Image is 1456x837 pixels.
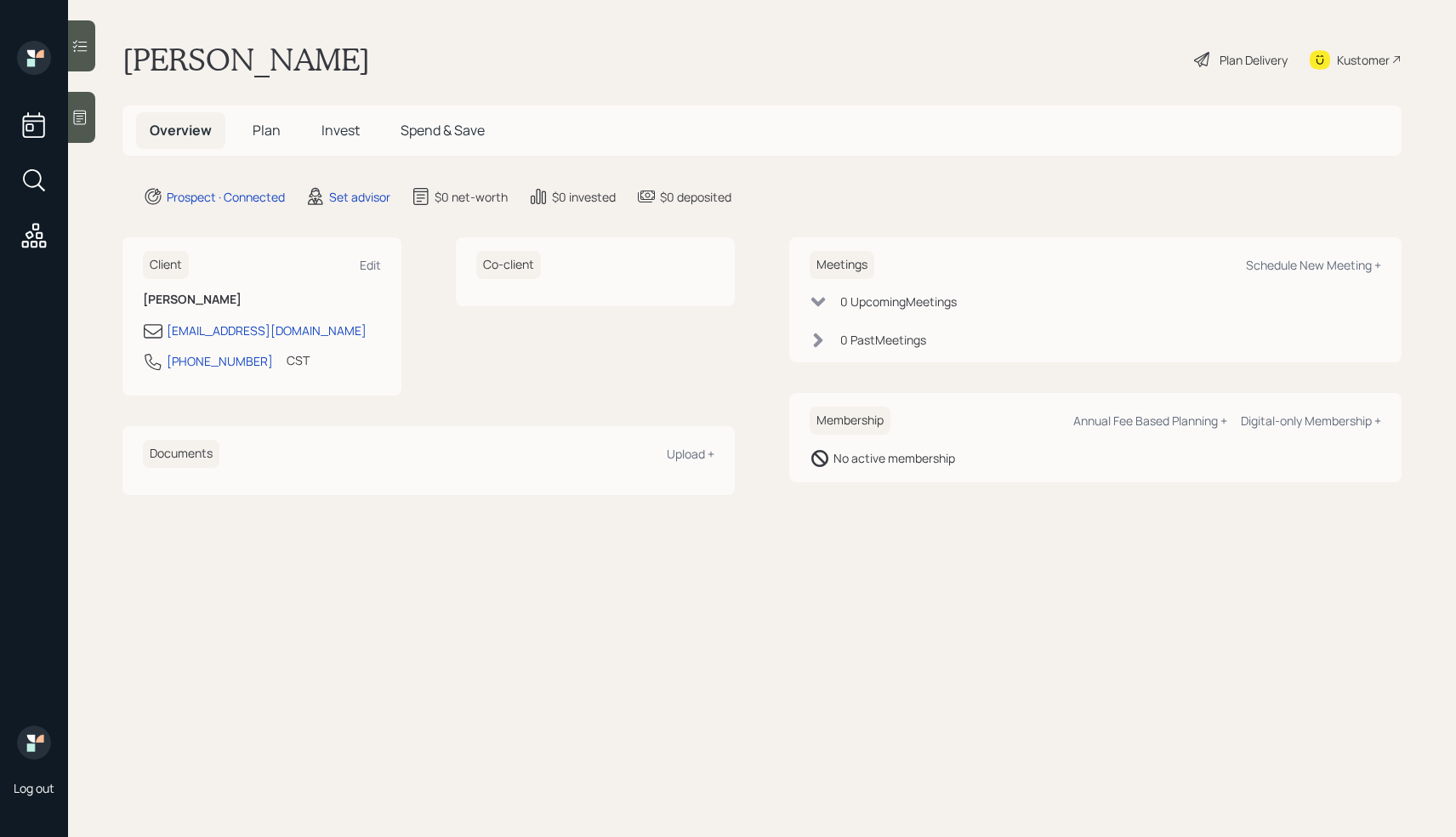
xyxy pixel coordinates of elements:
h6: Client [143,251,189,279]
img: retirable_logo.png [17,726,51,760]
h6: Membership [810,407,890,435]
div: 0 Past Meeting s [840,331,926,349]
h6: Documents [143,440,219,468]
div: Prospect · Connected [167,188,285,206]
div: 0 Upcoming Meeting s [840,293,957,310]
div: Digital-only Membership + [1241,413,1381,429]
span: Overview [150,121,212,139]
div: Set advisor [329,188,390,206]
h6: Co-client [476,251,541,279]
span: Invest [321,121,360,139]
div: CST [287,351,310,369]
div: Plan Delivery [1220,51,1288,69]
h6: Meetings [810,251,874,279]
h1: [PERSON_NAME] [122,41,370,78]
div: Annual Fee Based Planning + [1073,413,1227,429]
div: No active membership [833,449,955,467]
div: $0 net-worth [435,188,508,206]
span: Spend & Save [401,121,485,139]
span: Plan [253,121,281,139]
div: Schedule New Meeting + [1246,257,1381,273]
div: Edit [360,257,381,273]
div: $0 deposited [660,188,731,206]
div: $0 invested [552,188,616,206]
div: Upload + [667,446,714,462]
h6: [PERSON_NAME] [143,293,381,307]
div: [PHONE_NUMBER] [167,352,273,370]
div: Log out [14,780,54,796]
div: [EMAIL_ADDRESS][DOMAIN_NAME] [167,322,367,339]
div: Kustomer [1337,51,1390,69]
